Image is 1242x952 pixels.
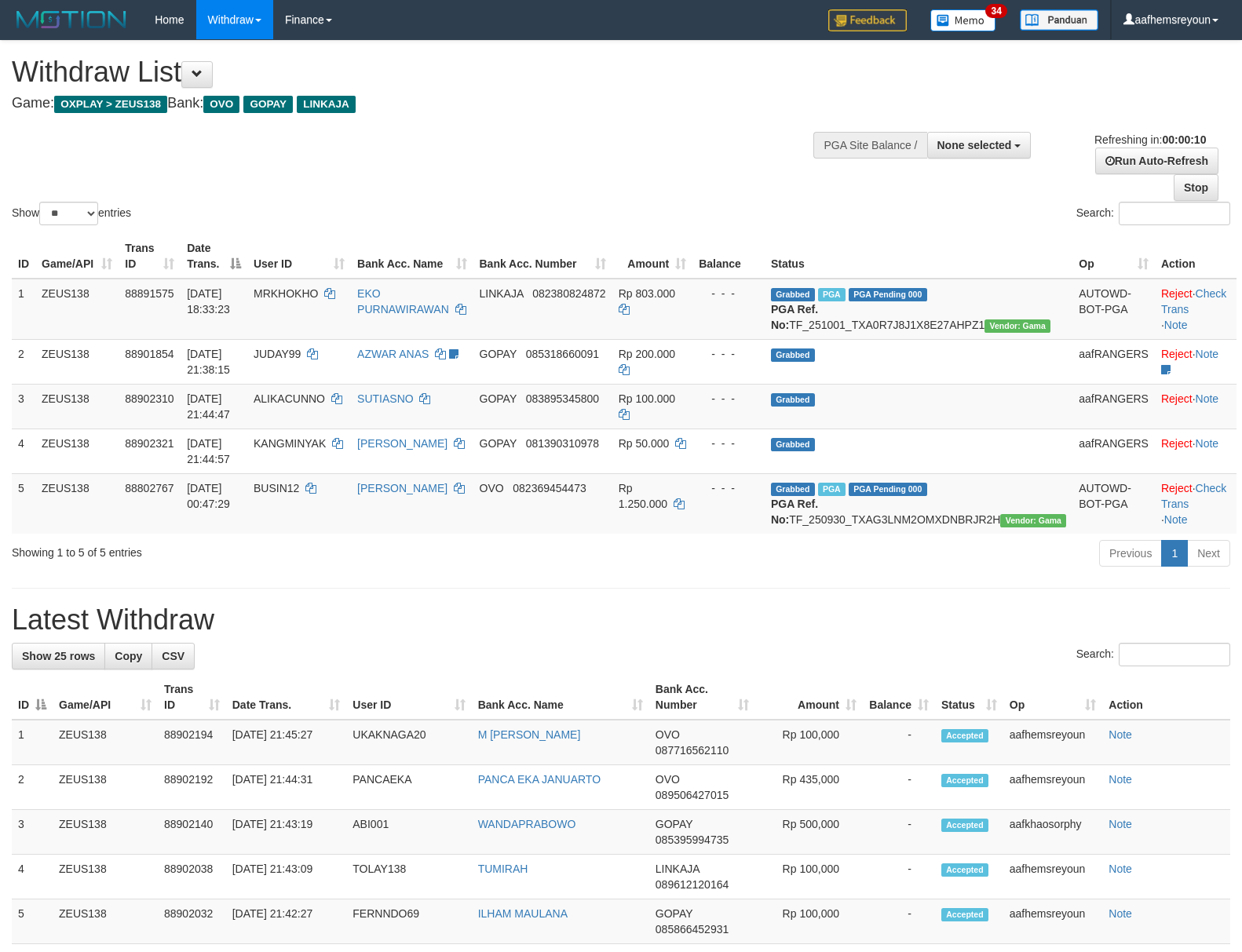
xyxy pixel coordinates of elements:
td: - [863,899,935,944]
span: Copy 089506427015 to clipboard [656,789,729,801]
span: GOPAY [480,437,517,450]
td: Rp 435,000 [755,765,863,810]
a: ILHAM MAULANA [478,907,568,920]
span: Rp 100.000 [619,392,675,405]
span: OVO [656,773,680,786]
td: 88902194 [158,720,226,765]
input: Search: [1119,643,1230,666]
span: Copy 085318660091 to clipboard [526,348,599,360]
span: 88901854 [125,348,174,360]
span: GOPAY [656,818,692,830]
span: 88891575 [125,287,174,300]
th: Balance: activate to sort column ascending [863,675,935,720]
a: PANCA EKA JANUARTO [478,773,601,786]
select: Showentries [39,202,98,225]
span: [DATE] 21:44:47 [187,392,230,421]
span: [DATE] 00:47:29 [187,482,230,510]
th: Status [765,234,1072,279]
h1: Latest Withdraw [12,604,1230,636]
td: · [1155,339,1237,384]
div: Showing 1 to 5 of 5 entries [12,538,506,560]
a: M [PERSON_NAME] [478,728,581,741]
h4: Game: Bank: [12,96,813,111]
th: User ID: activate to sort column ascending [247,234,351,279]
span: Grabbed [771,288,815,301]
td: ZEUS138 [35,339,119,384]
td: Rp 100,000 [755,720,863,765]
td: aafhemsreyoun [1003,720,1103,765]
a: Note [1109,773,1132,786]
td: ZEUS138 [53,899,158,944]
td: - [863,765,935,810]
span: LINKAJA [297,96,356,113]
th: Status: activate to sort column ascending [935,675,1003,720]
td: ABI001 [346,810,471,855]
span: Rp 803.000 [619,287,675,300]
span: Accepted [941,863,988,877]
a: Note [1164,513,1188,526]
span: 88902321 [125,437,174,450]
th: ID [12,234,35,279]
span: [DATE] 21:44:57 [187,437,230,465]
span: 88902310 [125,392,174,405]
td: 88902038 [158,855,226,899]
span: Grabbed [771,348,815,362]
td: [DATE] 21:42:27 [226,899,347,944]
td: 88902192 [158,765,226,810]
span: OXPLAY > ZEUS138 [54,96,167,113]
td: 1 [12,279,35,340]
th: Action [1102,675,1230,720]
span: Accepted [941,908,988,921]
span: Grabbed [771,393,815,407]
span: Refreshing in: [1094,133,1206,146]
th: Bank Acc. Number: activate to sort column ascending [649,675,755,720]
span: Copy 081390310978 to clipboard [526,437,599,450]
span: PGA Pending [849,483,927,496]
button: None selected [927,132,1032,159]
td: aafkhaosorphy [1003,810,1103,855]
a: CSV [152,643,195,669]
a: TUMIRAH [478,863,528,875]
th: Date Trans.: activate to sort column ascending [226,675,347,720]
td: aafRANGERS [1072,384,1155,429]
span: Copy 082369454473 to clipboard [513,482,586,494]
a: Reject [1161,437,1193,450]
a: Copy [104,643,152,669]
th: Bank Acc. Name: activate to sort column ascending [472,675,649,720]
a: Reject [1161,287,1193,300]
td: aafhemsreyoun [1003,855,1103,899]
td: · · [1155,279,1237,340]
td: ZEUS138 [35,384,119,429]
span: Accepted [941,774,988,787]
td: 3 [12,384,35,429]
a: Note [1109,728,1132,741]
span: Marked by aafpengsreynich [818,288,846,301]
a: 1 [1161,540,1188,567]
a: Previous [1099,540,1162,567]
span: Copy 087716562110 to clipboard [656,744,729,757]
a: EKO PURNAWIRAWAN [357,287,449,316]
th: Trans ID: activate to sort column ascending [158,675,226,720]
span: 34 [985,4,1006,18]
th: Bank Acc. Number: activate to sort column ascending [473,234,612,279]
b: PGA Ref. No: [771,498,818,526]
td: AUTOWD-BOT-PGA [1072,473,1155,534]
a: [PERSON_NAME] [357,437,447,450]
td: · · [1155,473,1237,534]
span: Grabbed [771,438,815,451]
td: 1 [12,720,53,765]
span: OVO [480,482,504,494]
td: [DATE] 21:45:27 [226,720,347,765]
label: Search: [1076,202,1230,225]
td: - [863,720,935,765]
span: Accepted [941,819,988,832]
strong: 00:00:10 [1162,133,1206,146]
td: ZEUS138 [35,279,119,340]
a: AZWAR ANAS [357,348,429,360]
td: 88902032 [158,899,226,944]
th: Op: activate to sort column ascending [1072,234,1155,279]
td: 2 [12,339,35,384]
span: KANGMINYAK [254,437,326,450]
td: - [863,855,935,899]
a: Reject [1161,482,1193,494]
